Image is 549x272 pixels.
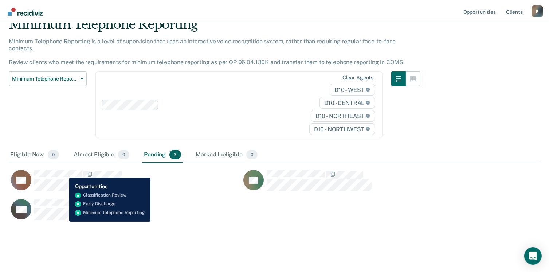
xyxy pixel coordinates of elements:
[532,5,543,17] button: Profile dropdown button
[241,169,474,198] div: CaseloadOpportunityCell-0716345
[72,147,131,163] div: Almost Eligible0
[9,17,420,38] div: Minimum Telephone Reporting
[169,150,181,159] span: 3
[532,5,543,17] div: R
[246,150,258,159] span: 0
[309,123,375,135] span: D10 - NORTHWEST
[9,71,87,86] button: Minimum Telephone Reporting
[12,76,78,82] span: Minimum Telephone Reporting
[330,84,375,96] span: D10 - WEST
[48,150,59,159] span: 0
[9,38,405,66] p: Minimum Telephone Reporting is a level of supervision that uses an interactive voice recognition ...
[319,97,375,109] span: D10 - CENTRAL
[9,169,241,198] div: CaseloadOpportunityCell-0489468
[311,110,375,122] span: D10 - NORTHEAST
[524,247,542,265] div: Open Intercom Messenger
[118,150,129,159] span: 0
[8,8,43,16] img: Recidiviz
[194,147,259,163] div: Marked Ineligible0
[9,198,241,228] div: CaseloadOpportunityCell-0667925
[342,75,373,81] div: Clear agents
[142,147,183,163] div: Pending3
[9,147,60,163] div: Eligible Now0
